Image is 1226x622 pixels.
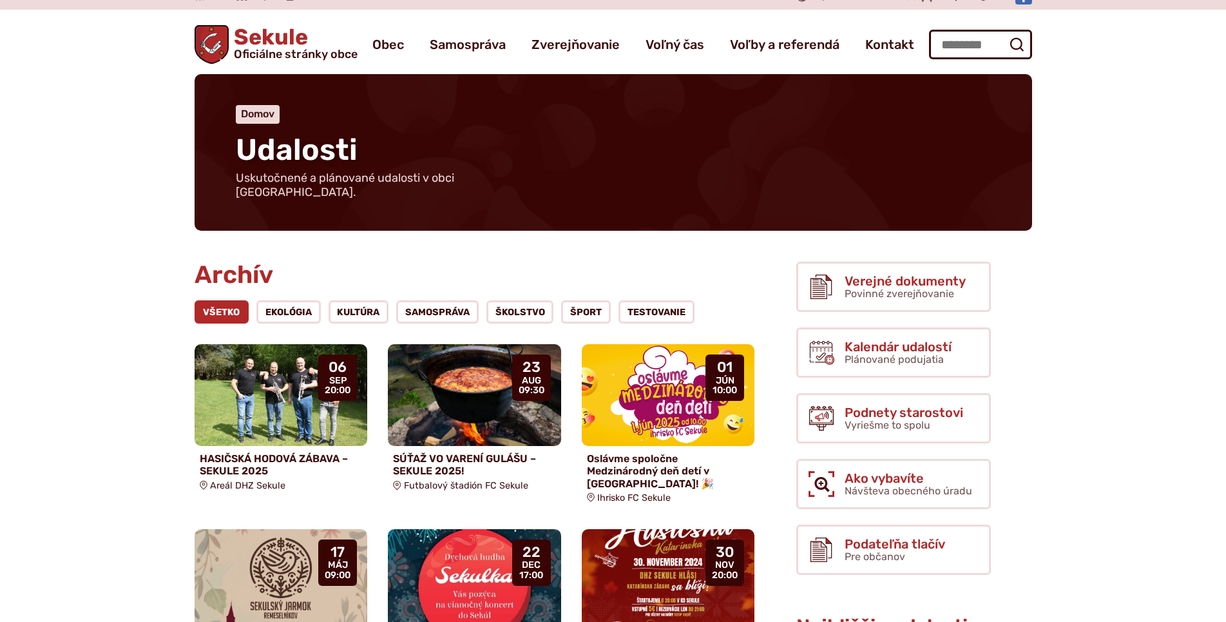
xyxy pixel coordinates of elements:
[236,132,358,168] span: Udalosti
[234,48,358,60] span: Oficiálne stránky obce
[519,545,543,560] span: 22
[519,385,544,396] span: 09:30
[712,545,738,560] span: 30
[195,25,229,64] img: Prejsť na domovskú stránku
[519,360,544,375] span: 23
[396,300,479,324] a: Samospráva
[712,570,738,581] span: 20:00
[210,480,285,491] span: Areál DHZ Sekule
[532,26,620,63] a: Zverejňovanie
[329,300,389,324] a: Kultúra
[236,171,545,199] p: Uskutočnené a plánované udalosti v obci [GEOGRAPHIC_DATA].
[713,360,737,375] span: 01
[200,452,363,477] h4: HASIČSKÁ HODOVÁ ZÁBAVA – SEKULE 2025
[404,480,528,491] span: Futbalový štadión FC Sekule
[730,26,839,63] a: Voľby a referendá
[618,300,694,324] a: Testovanie
[845,405,963,420] span: Podnety starostovi
[587,452,750,490] h4: Oslávme spoločne Medzinárodný deň detí v [GEOGRAPHIC_DATA]! 🎉
[519,570,543,581] span: 17:00
[325,560,350,570] span: máj
[582,344,755,508] a: Oslávme spoločne Medzinárodný deň detí v [GEOGRAPHIC_DATA]! 🎉 Ihrisko FC Sekule 01 jún 10:00
[646,26,704,63] a: Voľný čas
[845,419,930,431] span: Vyriešme to spolu
[561,300,611,324] a: Šport
[845,537,945,551] span: Podateľňa tlačív
[845,485,972,497] span: Návšteva obecného úradu
[325,376,350,386] span: sep
[796,262,991,312] a: Verejné dokumenty Povinné zverejňovanie
[229,26,358,60] span: Sekule
[597,492,671,503] span: Ihrisko FC Sekule
[796,327,991,378] a: Kalendár udalostí Plánované podujatia
[325,545,350,560] span: 17
[519,376,544,386] span: aug
[430,26,506,63] a: Samospráva
[195,25,358,64] a: Logo Sekule, prejsť na domovskú stránku.
[486,300,554,324] a: ŠKOLSTVO
[713,385,737,396] span: 10:00
[845,471,972,485] span: Ako vybavíte
[712,560,738,570] span: nov
[256,300,321,324] a: Ekológia
[388,344,561,496] a: SÚŤAŽ VO VARENÍ GULÁŠU – SEKULE 2025! Futbalový štadión FC Sekule 23 aug 09:30
[865,26,914,63] a: Kontakt
[393,452,556,477] h4: SÚŤAŽ VO VARENÍ GULÁŠU – SEKULE 2025!
[372,26,404,63] a: Obec
[325,360,350,375] span: 06
[796,525,991,575] a: Podateľňa tlačív Pre občanov
[241,108,274,120] a: Domov
[796,459,991,509] a: Ako vybavíte Návšteva obecného úradu
[325,570,350,581] span: 09:00
[713,376,737,386] span: jún
[796,393,991,443] a: Podnety starostovi Vyriešme to spolu
[195,344,368,496] a: HASIČSKÁ HODOVÁ ZÁBAVA – SEKULE 2025 Areál DHZ Sekule 06 sep 20:00
[845,287,954,300] span: Povinné zverejňovanie
[325,385,350,396] span: 20:00
[195,300,249,324] a: Všetko
[195,262,755,289] h2: Archív
[845,550,905,563] span: Pre občanov
[519,560,543,570] span: dec
[845,353,944,365] span: Plánované podujatia
[845,340,952,354] span: Kalendár udalostí
[845,274,966,288] span: Verejné dokumenty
